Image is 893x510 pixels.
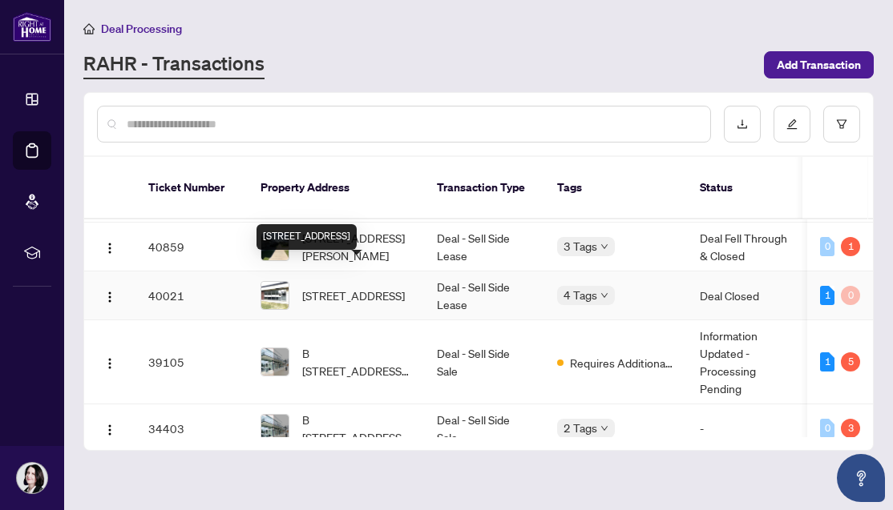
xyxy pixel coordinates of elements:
[261,415,289,442] img: thumbnail-img
[103,242,116,255] img: Logo
[135,320,248,404] td: 39105
[570,354,674,371] span: Requires Additional Docs
[777,52,861,78] span: Add Transaction
[544,157,687,219] th: Tags
[600,243,608,251] span: down
[837,454,885,502] button: Open asap
[564,237,597,255] span: 3 Tags
[841,237,860,256] div: 1
[687,223,807,271] td: Deal Fell Through & Closed
[103,291,116,303] img: Logo
[424,157,544,219] th: Transaction Type
[841,419,860,438] div: 3
[841,286,860,305] div: 0
[600,424,608,432] span: down
[97,283,123,308] button: Logo
[302,344,411,379] span: B [STREET_ADDRESS][PERSON_NAME]
[424,271,544,320] td: Deal - Sell Side Lease
[724,106,761,143] button: download
[823,106,860,143] button: filter
[424,320,544,404] td: Deal - Sell Side Sale
[103,424,116,436] img: Logo
[101,22,182,36] span: Deal Processing
[103,357,116,370] img: Logo
[764,51,874,78] button: Add Transaction
[17,463,47,493] img: Profile Icon
[97,416,123,441] button: Logo
[424,223,544,271] td: Deal - Sell Side Lease
[564,286,597,304] span: 4 Tags
[687,404,807,453] td: -
[687,157,807,219] th: Status
[687,271,807,320] td: Deal Closed
[248,157,424,219] th: Property Address
[97,349,123,375] button: Logo
[820,237,834,256] div: 0
[135,404,248,453] td: 34403
[786,118,798,130] span: edit
[261,282,289,309] img: thumbnail-img
[424,404,544,453] td: Deal - Sell Side Sale
[261,348,289,375] img: thumbnail-img
[135,271,248,320] td: 40021
[820,419,834,438] div: 0
[135,157,248,219] th: Ticket Number
[820,352,834,371] div: 1
[820,286,834,305] div: 1
[836,118,847,130] span: filter
[564,419,597,437] span: 2 Tags
[774,106,810,143] button: edit
[302,287,405,304] span: [STREET_ADDRESS]
[302,411,411,446] span: B [STREET_ADDRESS][PERSON_NAME]
[600,291,608,299] span: down
[302,229,411,264] span: [STREET_ADDRESS][PERSON_NAME]
[841,352,860,371] div: 5
[83,23,95,34] span: home
[135,223,248,271] td: 40859
[13,12,51,42] img: logo
[83,50,265,79] a: RAHR - Transactions
[97,234,123,259] button: Logo
[737,118,748,130] span: download
[257,224,357,250] div: [STREET_ADDRESS]
[687,320,807,404] td: Information Updated - Processing Pending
